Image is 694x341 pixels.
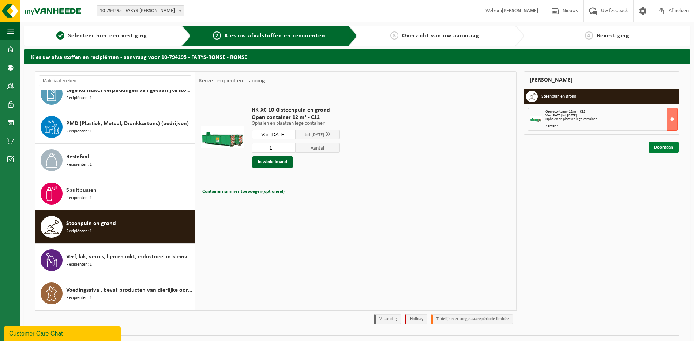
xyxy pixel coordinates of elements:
[97,6,184,16] span: 10-794295 - FARYS-RONSE - RONSE
[585,31,593,40] span: 4
[252,156,293,168] button: In winkelmand
[66,219,116,228] span: Steenpuin en grond
[374,314,401,324] li: Vaste dag
[545,110,585,114] span: Open container 12 m³ - C12
[252,114,340,121] span: Open container 12 m³ - C12
[35,144,195,177] button: Restafval Recipiënten: 1
[66,153,89,161] span: Restafval
[252,121,340,126] p: Ophalen en plaatsen lege container
[66,128,92,135] span: Recipiënten: 1
[296,143,340,153] span: Aantal
[27,31,176,40] a: 1Selecteer hier een vestiging
[66,286,193,295] span: Voedingsafval, bevat producten van dierlijke oorsprong, onverpakt, categorie 3
[35,244,195,277] button: Verf, lak, vernis, lijm en inkt, industrieel in kleinverpakking Recipiënten: 1
[66,86,193,95] span: Lege kunststof verpakkingen van gevaarlijke stoffen
[524,71,680,89] div: [PERSON_NAME]
[66,161,92,168] span: Recipiënten: 1
[97,5,184,16] span: 10-794295 - FARYS-RONSE - RONSE
[66,195,92,202] span: Recipiënten: 1
[35,110,195,144] button: PMD (Plastiek, Metaal, Drankkartons) (bedrijven) Recipiënten: 1
[66,95,92,102] span: Recipiënten: 1
[4,325,122,341] iframe: chat widget
[390,31,398,40] span: 3
[431,314,513,324] li: Tijdelijk niet toegestaan/période limitée
[597,33,629,39] span: Bevestiging
[502,8,539,14] strong: [PERSON_NAME]
[213,31,221,40] span: 2
[195,72,269,90] div: Keuze recipiënt en planning
[402,33,479,39] span: Overzicht van uw aanvraag
[66,186,97,195] span: Spuitbussen
[35,277,195,310] button: Voedingsafval, bevat producten van dierlijke oorsprong, onverpakt, categorie 3 Recipiënten: 1
[56,31,64,40] span: 1
[405,314,427,324] li: Holiday
[252,106,340,114] span: HK-XC-10-G steenpuin en grond
[68,33,147,39] span: Selecteer hier een vestiging
[35,77,195,110] button: Lege kunststof verpakkingen van gevaarlijke stoffen Recipiënten: 1
[35,177,195,210] button: Spuitbussen Recipiënten: 1
[225,33,325,39] span: Kies uw afvalstoffen en recipiënten
[252,130,296,139] input: Selecteer datum
[545,125,678,128] div: Aantal: 1
[305,132,324,137] span: tot [DATE]
[541,91,576,102] h3: Steenpuin en grond
[66,228,92,235] span: Recipiënten: 1
[66,252,193,261] span: Verf, lak, vernis, lijm en inkt, industrieel in kleinverpakking
[545,117,678,121] div: Ophalen en plaatsen lege container
[649,142,679,153] a: Doorgaan
[66,261,92,268] span: Recipiënten: 1
[202,187,285,197] button: Containernummer toevoegen(optioneel)
[66,295,92,301] span: Recipiënten: 1
[35,210,195,244] button: Steenpuin en grond Recipiënten: 1
[202,189,285,194] span: Containernummer toevoegen(optioneel)
[39,75,191,86] input: Materiaal zoeken
[66,119,189,128] span: PMD (Plastiek, Metaal, Drankkartons) (bedrijven)
[545,113,577,117] strong: Van [DATE] tot [DATE]
[24,49,690,64] h2: Kies uw afvalstoffen en recipiënten - aanvraag voor 10-794295 - FARYS-RONSE - RONSE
